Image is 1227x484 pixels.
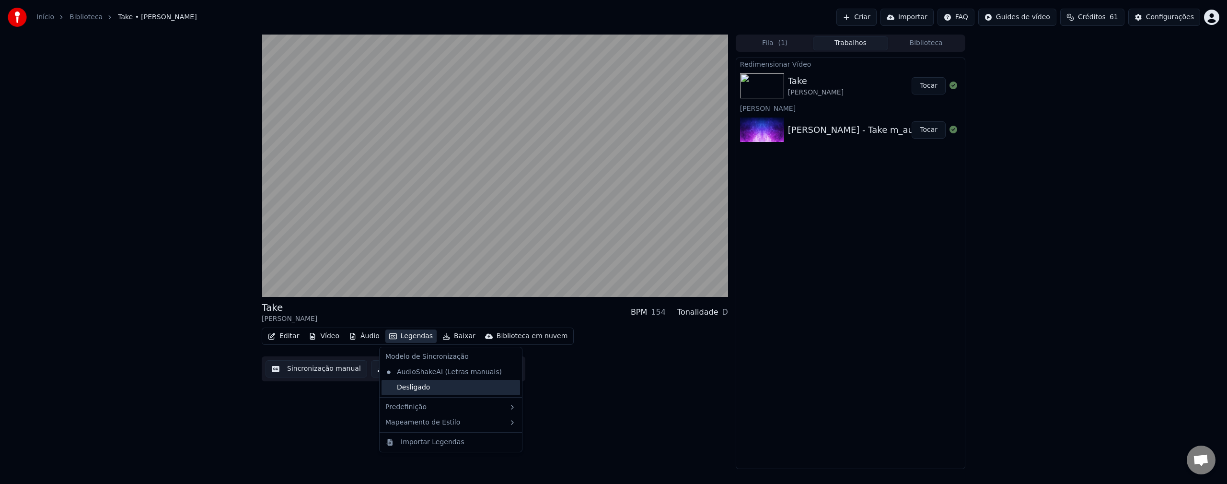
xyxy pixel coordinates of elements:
[497,331,568,341] div: Biblioteca em nuvem
[305,330,343,343] button: Vídeo
[371,360,437,378] button: Baixar vídeo
[345,330,383,343] button: Áudio
[677,307,718,318] div: Tonalidade
[1110,12,1118,22] span: 61
[651,307,666,318] div: 154
[788,74,844,88] div: Take
[1187,446,1215,474] a: Bate-papo aberto
[69,12,103,22] a: Biblioteca
[385,330,437,343] button: Legendas
[788,123,1019,137] div: [PERSON_NAME] - Take m_auto_16bit_44hz_target-14
[382,380,520,395] div: Desligado
[788,88,844,97] div: [PERSON_NAME]
[382,365,506,380] div: AudioShakeAI (Letras manuais)
[938,9,974,26] button: FAQ
[813,36,889,50] button: Trabalhos
[736,102,965,114] div: [PERSON_NAME]
[262,314,317,324] div: [PERSON_NAME]
[631,307,647,318] div: BPM
[1146,12,1194,22] div: Configurações
[778,38,787,48] span: ( 1 )
[439,330,479,343] button: Baixar
[401,437,464,447] div: Importar Legendas
[888,36,964,50] button: Biblioteca
[382,415,520,430] div: Mapeamento de Estilo
[118,12,197,22] span: Take • [PERSON_NAME]
[912,121,946,139] button: Tocar
[382,349,520,365] div: Modelo de Sincronização
[912,77,946,94] button: Tocar
[36,12,197,22] nav: breadcrumb
[1128,9,1200,26] button: Configurações
[722,307,728,318] div: D
[262,301,317,314] div: Take
[736,58,965,70] div: Redimensionar Vídeo
[836,9,877,26] button: Criar
[264,330,303,343] button: Editar
[880,9,934,26] button: Importar
[1060,9,1124,26] button: Créditos61
[1078,12,1106,22] span: Créditos
[36,12,54,22] a: Início
[8,8,27,27] img: youka
[978,9,1056,26] button: Guides de vídeo
[266,360,367,378] button: Sincronização manual
[382,400,520,415] div: Predefinição
[737,36,813,50] button: Fila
